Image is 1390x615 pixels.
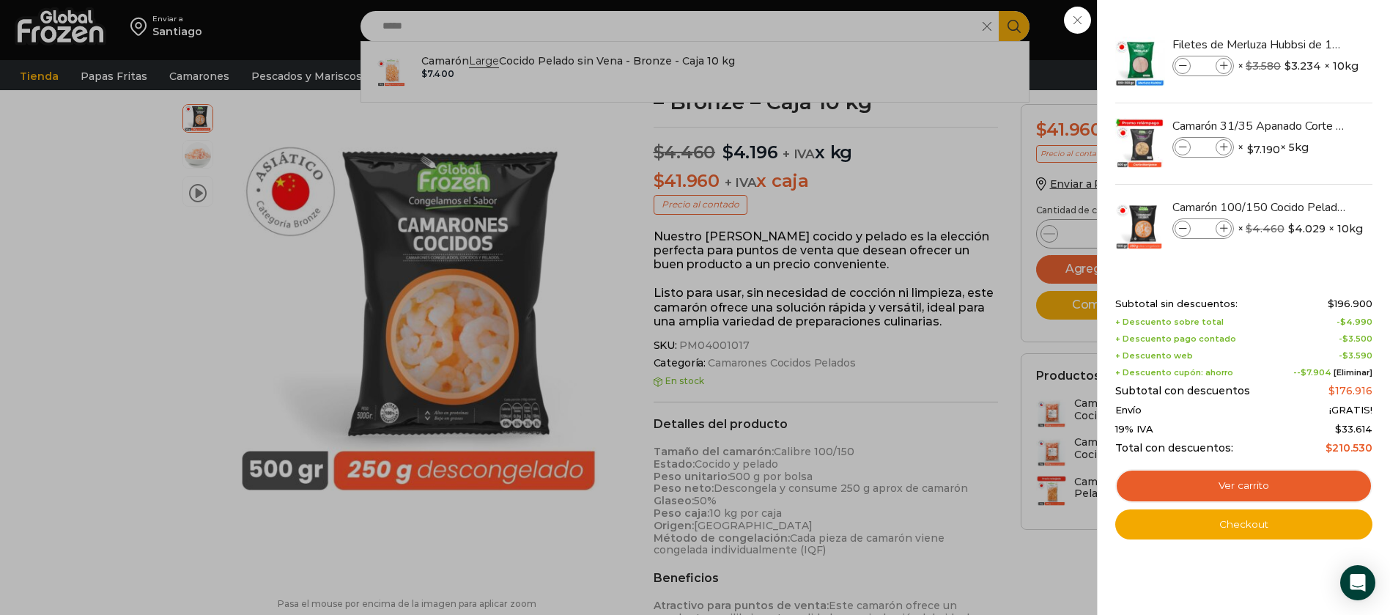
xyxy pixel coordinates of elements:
[1115,469,1372,503] a: Ver carrito
[1328,298,1372,309] bdi: 196.900
[1342,350,1372,361] bdi: 3.590
[1301,367,1331,378] span: 7.904
[1246,59,1281,73] bdi: 3.580
[1328,384,1372,397] bdi: 176.916
[1335,423,1342,435] span: $
[1115,298,1238,310] span: Subtotal sin descuentos:
[1326,441,1332,454] span: $
[1192,221,1214,237] input: Product quantity
[1328,298,1334,309] span: $
[1334,367,1372,378] a: [Eliminar]
[1288,221,1295,236] span: $
[1192,139,1214,155] input: Product quantity
[1284,59,1291,73] span: $
[1342,350,1348,361] span: $
[1247,142,1280,157] bdi: 7.190
[1288,221,1326,236] bdi: 4.029
[1284,59,1321,73] bdi: 3.234
[1326,441,1372,454] bdi: 210.530
[1328,384,1335,397] span: $
[1340,565,1375,600] div: Open Intercom Messenger
[1247,142,1254,157] span: $
[1115,405,1142,416] span: Envío
[1301,367,1306,378] span: $
[1172,199,1347,216] a: Camarón 100/150 Cocido Pelado - Bronze - Caja 10 kg
[1115,385,1250,397] span: Subtotal con descuentos
[1342,334,1348,344] span: $
[1115,509,1372,540] a: Checkout
[1115,334,1236,344] span: + Descuento pago contado
[1238,218,1363,239] span: × × 10kg
[1337,317,1372,327] span: -
[1293,368,1372,378] span: --
[1335,423,1372,435] span: 33.614
[1115,424,1153,435] span: 19% IVA
[1115,368,1233,378] span: + Descuento cupón: ahorro
[1329,405,1372,416] span: ¡GRATIS!
[1339,351,1372,361] span: -
[1246,222,1252,235] span: $
[1339,334,1372,344] span: -
[1238,56,1358,76] span: × × 10kg
[1172,37,1347,53] a: Filetes de Merluza Hubbsi de 100 a 200 gr – Caja 10 kg
[1342,334,1372,344] bdi: 3.500
[1238,137,1309,158] span: × × 5kg
[1115,442,1233,454] span: Total con descuentos:
[1340,317,1372,327] bdi: 4.990
[1246,59,1252,73] span: $
[1340,317,1346,327] span: $
[1246,222,1284,235] bdi: 4.460
[1115,351,1193,361] span: + Descuento web
[1172,118,1347,134] a: Camarón 31/35 Apanado Corte Mariposa - Bronze - Caja 5 kg
[1115,317,1224,327] span: + Descuento sobre total
[1192,58,1214,74] input: Product quantity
